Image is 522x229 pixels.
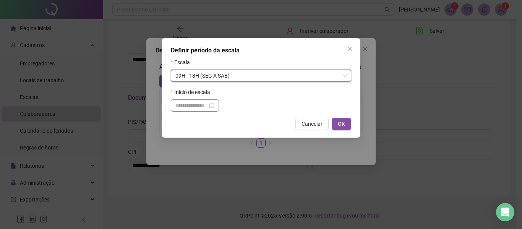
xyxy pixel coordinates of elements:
div: Definir período da escala [171,46,351,55]
span: Cancelar [302,120,323,128]
button: Cancelar [295,118,329,130]
button: OK [332,118,351,130]
button: Close [344,43,356,55]
label: Inicio de escala [171,88,215,96]
span: close [347,46,353,52]
span: 09H - 18H (SEG A SAB) [175,70,347,81]
span: OK [338,120,345,128]
label: Escala [171,58,195,67]
div: Open Intercom Messenger [496,203,514,221]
